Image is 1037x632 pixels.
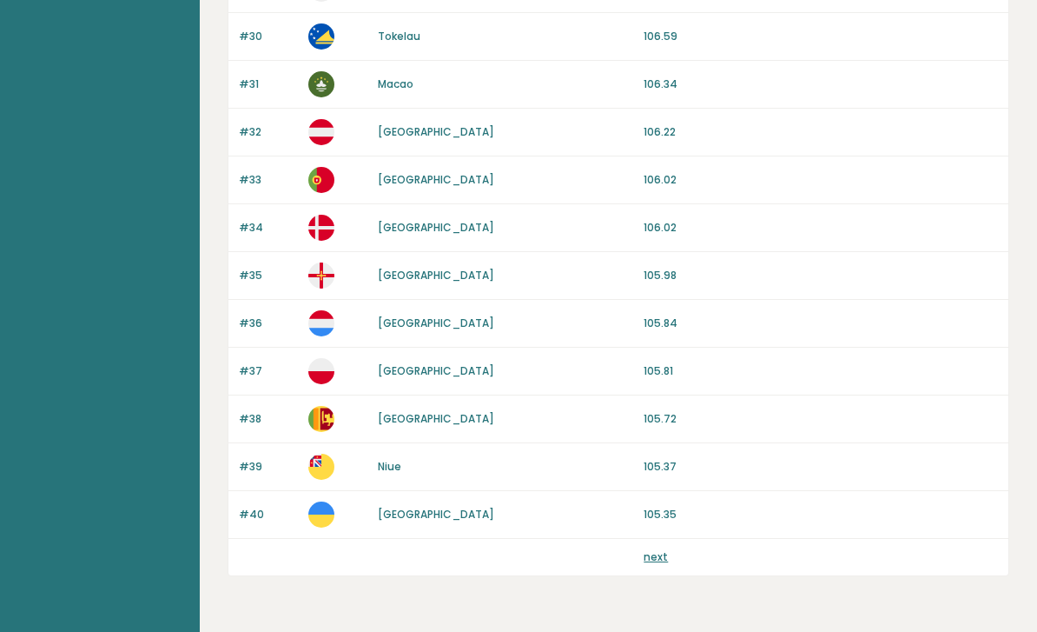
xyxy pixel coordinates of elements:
[308,454,334,480] img: nu.svg
[239,507,298,522] p: #40
[644,29,998,44] p: 106.59
[378,507,494,522] a: [GEOGRAPHIC_DATA]
[644,411,998,427] p: 105.72
[239,124,298,140] p: #32
[644,507,998,522] p: 105.35
[239,220,298,236] p: #34
[239,316,298,331] p: #36
[378,124,494,139] a: [GEOGRAPHIC_DATA]
[644,220,998,236] p: 106.02
[644,363,998,379] p: 105.81
[644,459,998,475] p: 105.37
[308,263,334,289] img: gg.svg
[308,71,334,97] img: mo.svg
[239,172,298,188] p: #33
[644,124,998,140] p: 106.22
[378,29,420,43] a: Tokelau
[644,316,998,331] p: 105.84
[378,172,494,187] a: [GEOGRAPHIC_DATA]
[644,268,998,283] p: 105.98
[644,549,668,564] a: next
[308,358,334,384] img: pl.svg
[378,363,494,378] a: [GEOGRAPHIC_DATA]
[378,316,494,330] a: [GEOGRAPHIC_DATA]
[308,119,334,145] img: at.svg
[644,172,998,188] p: 106.02
[644,77,998,92] p: 106.34
[378,77,413,91] a: Macao
[378,220,494,235] a: [GEOGRAPHIC_DATA]
[378,268,494,283] a: [GEOGRAPHIC_DATA]
[239,29,298,44] p: #30
[239,268,298,283] p: #35
[239,411,298,427] p: #38
[308,23,334,50] img: tk.svg
[239,459,298,475] p: #39
[308,502,334,528] img: ua.svg
[239,363,298,379] p: #37
[378,411,494,426] a: [GEOGRAPHIC_DATA]
[308,406,334,432] img: lk.svg
[239,77,298,92] p: #31
[308,167,334,193] img: pt.svg
[378,459,401,474] a: Niue
[308,310,334,336] img: lu.svg
[308,215,334,241] img: dk.svg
